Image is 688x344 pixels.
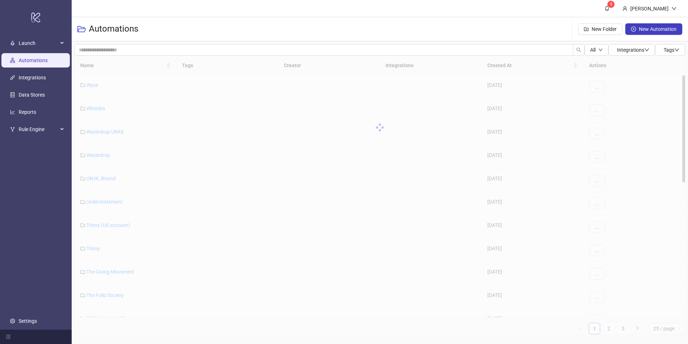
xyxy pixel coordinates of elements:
h3: Automations [89,23,138,35]
span: down [598,48,603,52]
span: All [590,47,596,53]
a: Data Stores [19,92,45,98]
sup: 9 [607,1,615,8]
span: down [674,47,679,52]
a: Reports [19,109,36,115]
button: New Automation [625,23,682,35]
span: New Folder [592,26,617,32]
span: menu-fold [6,334,11,339]
span: Rule Engine [19,122,58,136]
span: bell [605,6,610,11]
span: rocket [10,41,15,46]
span: Tags [664,47,679,53]
span: New Automation [639,26,677,32]
button: Tagsdown [655,44,685,56]
a: Settings [19,318,37,324]
a: Integrations [19,75,46,80]
div: [PERSON_NAME] [627,5,672,13]
span: down [672,6,677,11]
span: Integrations [617,47,649,53]
span: search [576,47,581,52]
a: Automations [19,57,48,63]
span: user [622,6,627,11]
button: Integrationsdown [608,44,655,56]
button: New Folder [578,23,622,35]
span: 9 [610,2,612,7]
span: down [644,47,649,52]
span: folder-add [584,27,589,32]
span: plus-circle [631,27,636,32]
span: folder-open [77,25,86,33]
button: Alldown [584,44,608,56]
span: Launch [19,36,58,50]
span: fork [10,127,15,132]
